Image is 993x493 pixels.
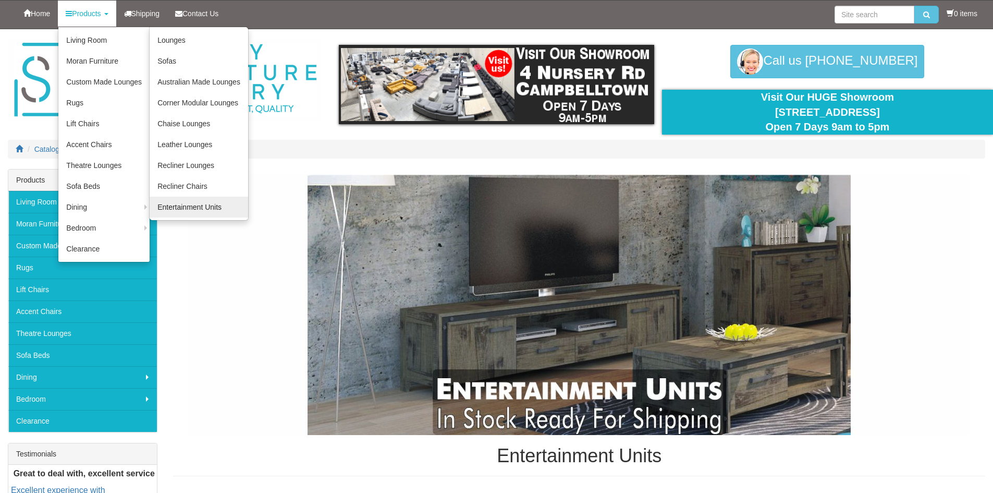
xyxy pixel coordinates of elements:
[8,191,157,213] a: Living Room
[8,344,157,366] a: Sofa Beds
[947,8,977,19] li: 0 items
[58,134,150,155] a: Accent Chairs
[8,322,157,344] a: Theatre Lounges
[58,71,150,92] a: Custom Made Lounges
[150,176,248,197] a: Recliner Chairs
[8,388,157,410] a: Bedroom
[58,176,150,197] a: Sofa Beds
[150,113,248,134] a: Chaise Lounges
[58,197,150,218] a: Dining
[150,30,248,51] a: Lounges
[150,155,248,176] a: Recliner Lounges
[58,238,150,259] a: Clearance
[8,279,157,300] a: Lift Chairs
[8,443,157,465] div: Testimonials
[8,300,157,322] a: Accent Chairs
[58,51,150,71] a: Moran Furniture
[8,213,157,235] a: Moran Furniture
[167,1,226,27] a: Contact Us
[58,1,116,27] a: Products
[8,235,157,257] a: Custom Made Lounges
[58,92,150,113] a: Rugs
[339,45,654,124] img: showroom.gif
[150,134,248,155] a: Leather Lounges
[16,1,58,27] a: Home
[58,30,150,51] a: Living Room
[72,9,101,18] span: Products
[58,218,150,238] a: Bedroom
[8,257,157,279] a: Rugs
[116,1,168,27] a: Shipping
[8,410,157,432] a: Clearance
[131,9,160,18] span: Shipping
[150,197,248,218] a: Entertainment Units
[34,145,59,153] a: Catalog
[150,51,248,71] a: Sofas
[182,9,218,18] span: Contact Us
[14,469,155,478] b: Great to deal with, excellent service
[31,9,50,18] span: Home
[9,40,322,121] img: Sydney Furniture Factory
[8,366,157,388] a: Dining
[173,446,985,466] h1: Entertainment Units
[835,6,914,23] input: Site search
[150,92,248,113] a: Corner Modular Lounges
[58,113,150,134] a: Lift Chairs
[188,174,970,435] img: Entertainment Units
[8,170,157,191] div: Products
[58,155,150,176] a: Theatre Lounges
[670,90,985,135] div: Visit Our HUGE Showroom [STREET_ADDRESS] Open 7 Days 9am to 5pm
[150,71,248,92] a: Australian Made Lounges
